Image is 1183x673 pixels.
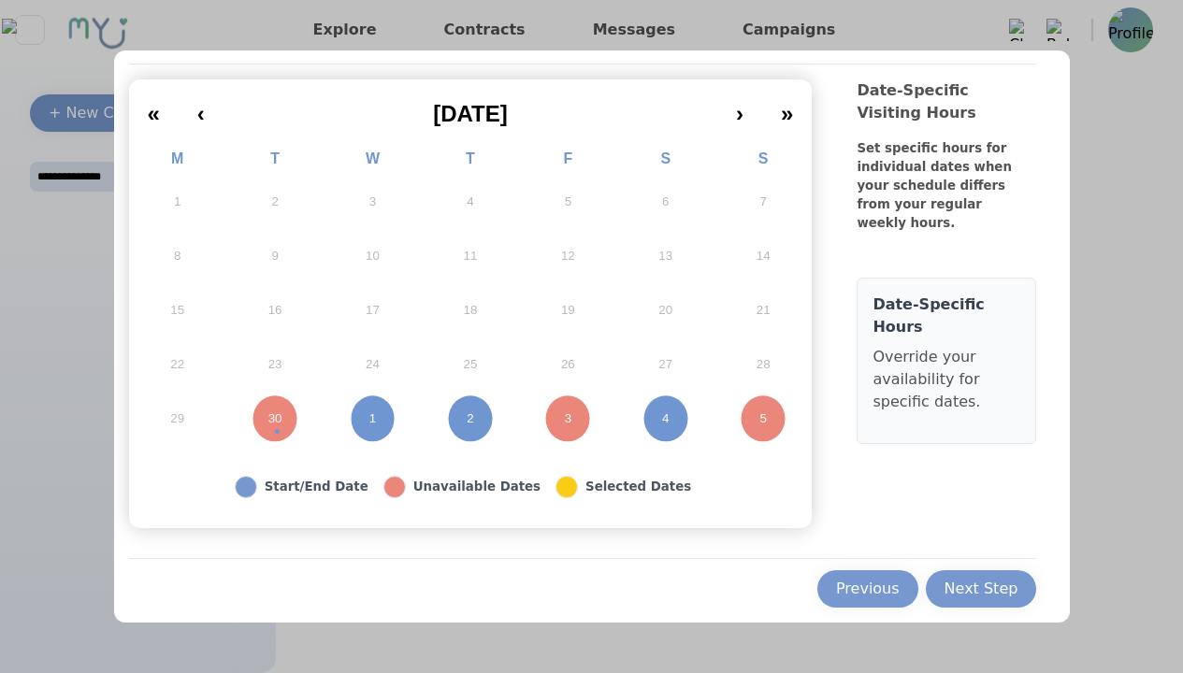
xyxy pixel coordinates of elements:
div: Set specific hours for individual dates when your schedule differs from your regular weekly hours. [857,139,1018,255]
button: September 27, 2025 [617,337,714,392]
button: September 30, 2025 [226,392,324,446]
button: September 29, 2025 [129,392,226,446]
abbr: September 11, 2025 [464,248,478,265]
div: Start/End Date [265,478,368,496]
abbr: Wednesday [366,150,380,166]
button: September 18, 2025 [422,283,519,337]
div: Selected Dates [585,478,691,496]
button: September 10, 2025 [324,229,421,283]
button: [DATE] [224,87,717,128]
div: Next Step [945,578,1018,600]
button: September 2, 2025 [226,175,324,229]
abbr: September 12, 2025 [561,248,575,265]
button: Previous [817,570,918,608]
abbr: September 7, 2025 [759,193,766,210]
button: September 20, 2025 [617,283,714,337]
button: September 9, 2025 [226,229,324,283]
abbr: September 1, 2025 [174,193,180,210]
abbr: September 29, 2025 [170,410,184,427]
abbr: September 13, 2025 [658,248,672,265]
abbr: Thursday [466,150,475,166]
button: October 3, 2025 [519,392,616,446]
button: September 16, 2025 [226,283,324,337]
abbr: October 5, 2025 [759,410,766,427]
button: September 24, 2025 [324,337,421,392]
abbr: September 22, 2025 [170,356,184,373]
abbr: September 21, 2025 [757,302,771,319]
abbr: September 14, 2025 [757,248,771,265]
button: October 4, 2025 [617,392,714,446]
button: September 12, 2025 [519,229,616,283]
abbr: September 9, 2025 [271,248,278,265]
button: September 25, 2025 [422,337,519,392]
abbr: September 23, 2025 [268,356,282,373]
abbr: October 3, 2025 [565,410,571,427]
button: September 26, 2025 [519,337,616,392]
abbr: Sunday [758,150,769,166]
button: September 13, 2025 [617,229,714,283]
abbr: Friday [563,150,572,166]
button: October 5, 2025 [714,392,812,446]
button: » [762,87,812,128]
abbr: September 5, 2025 [565,193,571,210]
abbr: October 4, 2025 [662,410,669,427]
abbr: September 24, 2025 [366,356,380,373]
abbr: September 15, 2025 [170,302,184,319]
abbr: Tuesday [270,150,280,166]
abbr: September 6, 2025 [662,193,669,210]
button: September 8, 2025 [129,229,226,283]
abbr: September 20, 2025 [658,302,672,319]
button: September 1, 2025 [129,175,226,229]
button: September 15, 2025 [129,283,226,337]
button: September 19, 2025 [519,283,616,337]
span: [DATE] [433,101,508,126]
abbr: September 27, 2025 [658,356,672,373]
button: › [717,87,762,128]
abbr: September 18, 2025 [464,302,478,319]
button: September 17, 2025 [324,283,421,337]
button: October 1, 2025 [324,392,421,446]
abbr: September 10, 2025 [366,248,380,265]
button: September 5, 2025 [519,175,616,229]
div: Date-Specific Visiting Hours [857,79,1036,139]
abbr: September 4, 2025 [467,193,473,210]
abbr: Saturday [660,150,671,166]
abbr: September 8, 2025 [174,248,180,265]
abbr: October 2, 2025 [467,410,473,427]
abbr: September 17, 2025 [366,302,380,319]
button: September 21, 2025 [714,283,812,337]
button: September 3, 2025 [324,175,421,229]
button: September 11, 2025 [422,229,519,283]
button: October 2, 2025 [422,392,519,446]
div: Unavailable Dates [413,478,541,496]
button: Next Step [926,570,1037,608]
button: September 4, 2025 [422,175,519,229]
abbr: September 3, 2025 [369,193,376,210]
abbr: September 16, 2025 [268,302,282,319]
button: « [129,87,179,128]
abbr: September 30, 2025 [268,410,282,427]
button: September 14, 2025 [714,229,812,283]
abbr: September 19, 2025 [561,302,575,319]
abbr: September 25, 2025 [464,356,478,373]
button: ‹ [179,87,224,128]
abbr: Monday [171,150,183,166]
button: September 28, 2025 [714,337,812,392]
div: Previous [836,578,900,600]
button: September 23, 2025 [226,337,324,392]
button: September 22, 2025 [129,337,226,392]
abbr: October 1, 2025 [369,410,376,427]
h4: Date-Specific Hours [873,294,1020,338]
p: Override your availability for specific dates. [873,346,1020,413]
button: September 6, 2025 [617,175,714,229]
abbr: September 2, 2025 [271,193,278,210]
button: September 7, 2025 [714,175,812,229]
abbr: September 28, 2025 [757,356,771,373]
abbr: September 26, 2025 [561,356,575,373]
